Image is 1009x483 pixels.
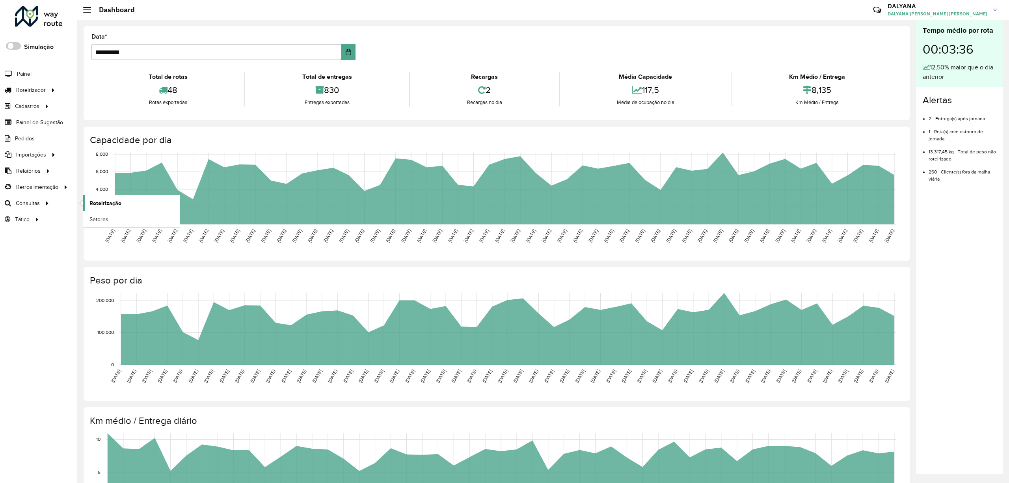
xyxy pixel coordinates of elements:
text: [DATE] [884,369,895,384]
text: [DATE] [296,369,307,384]
text: 6,000 [96,169,108,174]
text: [DATE] [218,369,230,384]
text: [DATE] [466,369,477,384]
text: [DATE] [744,369,756,384]
text: [DATE] [342,369,354,384]
text: [DATE] [667,369,678,384]
text: [DATE] [774,228,786,243]
div: Entregas exportadas [247,99,407,106]
text: [DATE] [822,369,833,384]
text: [DATE] [322,228,334,243]
li: 2 - Entrega(s) após jornada [929,109,997,122]
text: [DATE] [244,228,256,243]
text: [DATE] [213,228,225,243]
text: [DATE] [389,369,400,384]
text: [DATE] [447,228,458,243]
h4: Km médio / Entrega diário [90,415,902,427]
text: [DATE] [385,228,396,243]
text: 8,000 [96,151,108,157]
div: 48 [93,82,242,99]
text: [DATE] [743,228,755,243]
text: [DATE] [229,228,240,243]
text: [DATE] [203,369,214,384]
div: 00:03:36 [923,36,997,63]
text: [DATE] [634,228,646,243]
text: [DATE] [188,369,199,384]
label: Data [91,32,107,41]
text: [DATE] [590,369,601,384]
text: [DATE] [712,228,724,243]
text: [DATE] [291,228,303,243]
text: [DATE] [463,228,474,243]
div: Média de ocupação no dia [562,99,729,106]
text: [DATE] [167,228,178,243]
text: [DATE] [713,369,725,384]
text: [DATE] [432,228,443,243]
text: [DATE] [665,228,677,243]
text: [DATE] [512,369,524,384]
text: [DATE] [141,369,153,384]
text: [DATE] [556,228,568,243]
text: [DATE] [307,228,318,243]
text: [DATE] [172,369,183,384]
text: [DATE] [136,228,147,243]
h4: Peso por dia [90,275,902,286]
text: [DATE] [494,228,505,243]
text: 0 [111,362,114,367]
text: [DATE] [182,228,194,243]
div: Km Médio / Entrega [734,99,900,106]
li: 1 - Rota(s) com estouro de jornada [929,122,997,142]
span: Painel [17,70,32,78]
text: [DATE] [821,228,832,243]
text: [DATE] [837,369,849,384]
text: [DATE] [120,228,131,243]
text: [DATE] [198,228,209,243]
text: [DATE] [853,369,864,384]
button: Choose Date [341,44,356,60]
div: Tempo médio por rota [923,25,997,36]
text: [DATE] [587,228,599,243]
text: [DATE] [311,369,323,384]
text: [DATE] [698,369,709,384]
a: Roteirização [83,195,180,211]
div: Total de entregas [247,72,407,82]
text: [DATE] [682,369,694,384]
text: [DATE] [104,228,115,243]
text: 5 [98,470,101,475]
text: [DATE] [404,369,415,384]
text: [DATE] [650,228,661,243]
span: Roteirizador [16,86,46,94]
text: [DATE] [260,228,272,243]
text: [DATE] [338,228,350,243]
text: [DATE] [354,228,365,243]
span: Roteirização [89,199,121,207]
text: [DATE] [497,369,508,384]
text: 100,000 [97,330,114,335]
span: Consultas [16,199,40,207]
text: [DATE] [728,228,739,243]
text: [DATE] [478,228,490,243]
text: [DATE] [574,369,586,384]
text: [DATE] [126,369,137,384]
text: [DATE] [510,228,521,243]
text: [DATE] [528,369,539,384]
a: Contato Rápido [869,2,886,19]
text: [DATE] [369,228,381,243]
text: [DATE] [790,228,801,243]
div: 117,5 [562,82,729,99]
span: Painel de Sugestão [16,118,63,127]
text: [DATE] [156,369,168,384]
text: [DATE] [729,369,740,384]
div: 830 [247,82,407,99]
div: Total de rotas [93,72,242,82]
text: [DATE] [636,369,648,384]
span: Pedidos [15,134,35,143]
span: Importações [16,151,46,159]
text: [DATE] [276,228,287,243]
span: DALYANA [PERSON_NAME] [PERSON_NAME] [888,10,987,17]
span: Retroalimentação [16,183,58,191]
text: [DATE] [558,369,570,384]
text: 4,000 [96,186,108,192]
text: [DATE] [603,228,614,243]
text: [DATE] [451,369,462,384]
